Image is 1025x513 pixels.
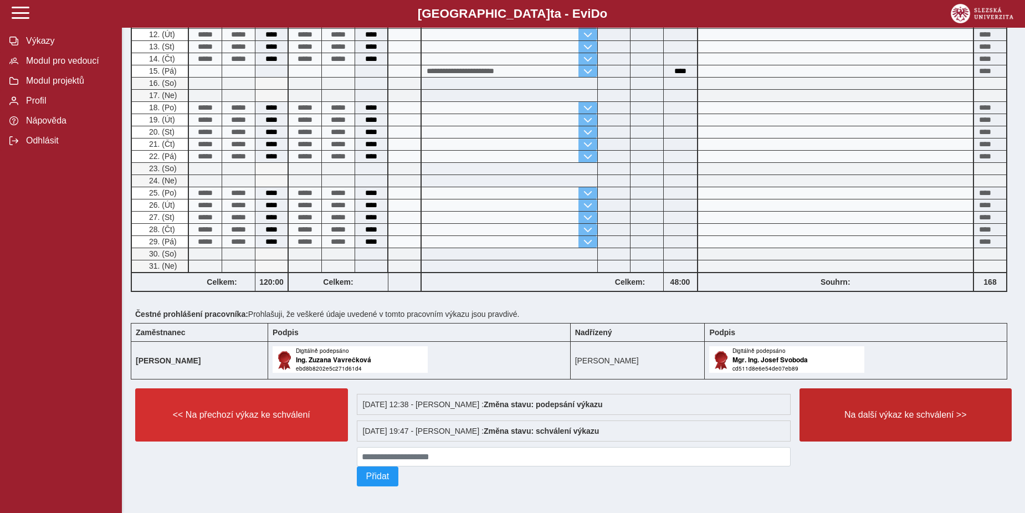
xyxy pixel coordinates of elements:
[709,346,864,373] img: Digitálně podepsáno uživatelem
[147,127,175,136] span: 20. (St)
[357,394,791,415] div: [DATE] 12:38 - [PERSON_NAME] :
[147,237,177,246] span: 29. (Pá)
[147,188,177,197] span: 25. (Po)
[147,91,177,100] span: 17. (Ne)
[600,7,608,20] span: o
[591,7,599,20] span: D
[273,328,299,337] b: Podpis
[366,471,389,481] span: Přidat
[809,410,1003,420] span: Na další výkaz ke schválení >>
[135,388,348,442] button: << Na přechozí výkaz ke schválení
[23,56,112,66] span: Modul pro vedoucí
[147,249,177,258] span: 30. (So)
[189,278,255,286] b: Celkem:
[23,76,112,86] span: Modul projektů
[131,305,1016,323] div: Prohlašuji, že veškeré údaje uvedené v tomto pracovním výkazu jsou pravdivé.
[821,278,850,286] b: Souhrn:
[136,356,201,365] b: [PERSON_NAME]
[664,278,697,286] b: 48:00
[147,176,177,185] span: 24. (Ne)
[23,36,112,46] span: Výkazy
[147,140,175,148] span: 21. (Čt)
[570,342,705,379] td: [PERSON_NAME]
[135,310,248,319] b: Čestné prohlášení pracovníka:
[974,278,1006,286] b: 168
[273,346,428,373] img: Digitálně podepsáno uživatelem
[255,278,288,286] b: 120:00
[357,420,791,442] div: [DATE] 19:47 - [PERSON_NAME] :
[136,328,185,337] b: Zaměstnanec
[147,152,177,161] span: 22. (Pá)
[147,54,175,63] span: 14. (Čt)
[147,42,175,51] span: 13. (St)
[147,103,177,112] span: 18. (Po)
[597,278,663,286] b: Celkem:
[147,79,177,88] span: 16. (So)
[484,400,603,409] b: Změna stavu: podepsání výkazu
[147,115,175,124] span: 19. (Út)
[33,7,992,21] b: [GEOGRAPHIC_DATA] a - Evi
[147,225,175,234] span: 28. (Čt)
[147,201,175,209] span: 26. (Út)
[799,388,1012,442] button: Na další výkaz ke schválení >>
[709,328,735,337] b: Podpis
[357,466,399,486] button: Přidat
[484,427,599,435] b: Změna stavu: schválení výkazu
[575,328,612,337] b: Nadřízený
[23,96,112,106] span: Profil
[23,136,112,146] span: Odhlásit
[147,213,175,222] span: 27. (St)
[147,66,177,75] span: 15. (Pá)
[145,410,339,420] span: << Na přechozí výkaz ke schválení
[289,278,388,286] b: Celkem:
[147,30,175,39] span: 12. (Út)
[147,261,177,270] span: 31. (Ne)
[147,164,177,173] span: 23. (So)
[951,4,1013,23] img: logo_web_su.png
[550,7,554,20] span: t
[23,116,112,126] span: Nápověda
